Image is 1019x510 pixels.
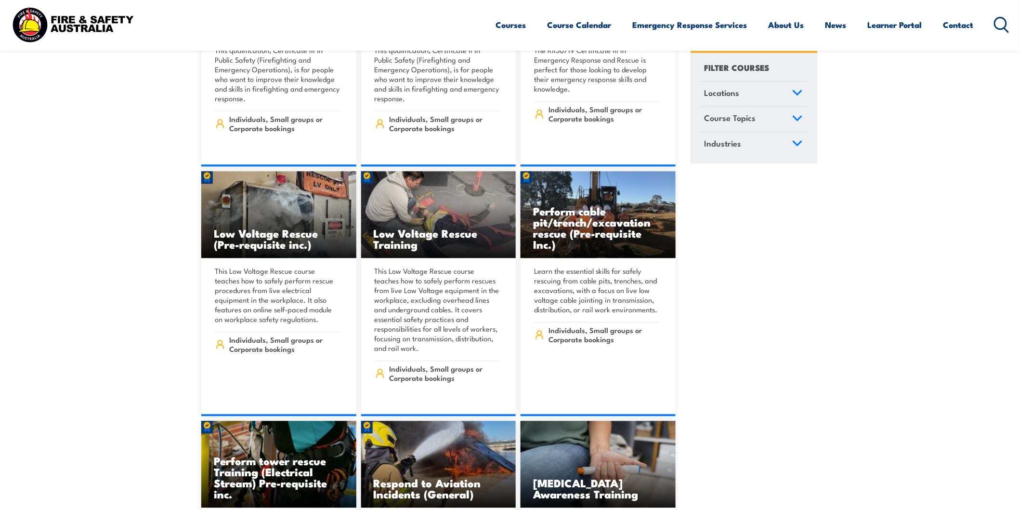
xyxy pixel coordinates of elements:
[534,266,659,314] p: Learn the essential skills for safely rescuing from cable pits, trenches, and excavations, with a...
[704,86,739,99] span: Locations
[214,228,344,250] h3: Low Voltage Rescue (Pre-requisite inc.)
[201,421,356,508] a: Perform tower rescue Training (Electrical Stream) Pre-requisite inc.
[521,171,676,258] a: Perform cable pit/trench/excavation rescue (Pre-requisite Inc.)
[201,421,356,508] img: Perform tower rescue (Electrical Stream) Pre-requisite inc.TRAINING
[375,45,500,103] p: This qualification, Certificate II in Public Safety (Firefighting and Emergency Operations), is f...
[769,12,804,38] a: About Us
[374,477,504,499] h3: Respond to Aviation Incidents (General)
[549,105,659,123] span: Individuals, Small groups or Corporate bookings
[633,12,747,38] a: Emergency Response Services
[534,45,659,94] p: The RII30719 Certificate III in Emergency Response and Rescue is perfect for those looking to dev...
[700,132,807,157] a: Industries
[704,112,756,125] span: Course Topics
[201,171,356,258] a: Low Voltage Rescue (Pre-requisite inc.)
[375,266,500,353] p: This Low Voltage Rescue course teaches how to safely perform rescues from live Low Voltage equipm...
[704,61,770,74] h4: FILTER COURSES
[361,421,516,508] img: Respond to Aviation Incident (General) TRAINING
[700,81,807,107] a: Locations
[215,45,340,103] p: This qualification, Certificate III in Public Safety (Firefighting and Emergency Operations), is ...
[521,421,676,508] a: [MEDICAL_DATA] Awareness Training
[548,12,612,38] a: Course Calendar
[549,325,659,344] span: Individuals, Small groups or Corporate bookings
[389,364,499,382] span: Individuals, Small groups or Corporate bookings
[230,114,340,133] span: Individuals, Small groups or Corporate bookings
[374,228,504,250] h3: Low Voltage Rescue Training
[230,335,340,353] span: Individuals, Small groups or Corporate bookings
[361,171,516,258] img: Low Voltage Rescue
[704,137,741,150] span: Industries
[361,421,516,508] a: Respond to Aviation Incidents (General)
[361,171,516,258] a: Low Voltage Rescue Training
[521,421,676,508] img: Anaphylaxis Awareness TRAINING
[389,114,499,133] span: Individuals, Small groups or Corporate bookings
[533,477,663,499] h3: [MEDICAL_DATA] Awareness Training
[215,266,340,324] p: This Low Voltage Rescue course teaches how to safely perform rescue procedures from live electric...
[521,171,676,258] img: Perform Cable Pit/Trench/Excavation Rescue TRAINING
[825,12,847,38] a: News
[943,12,974,38] a: Contact
[700,107,807,132] a: Course Topics
[201,171,356,258] img: Low Voltage Rescue and Provide CPR TRAINING
[214,455,344,499] h3: Perform tower rescue Training (Electrical Stream) Pre-requisite inc.
[533,205,663,250] h3: Perform cable pit/trench/excavation rescue (Pre-requisite Inc.)
[868,12,922,38] a: Learner Portal
[496,12,526,38] a: Courses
